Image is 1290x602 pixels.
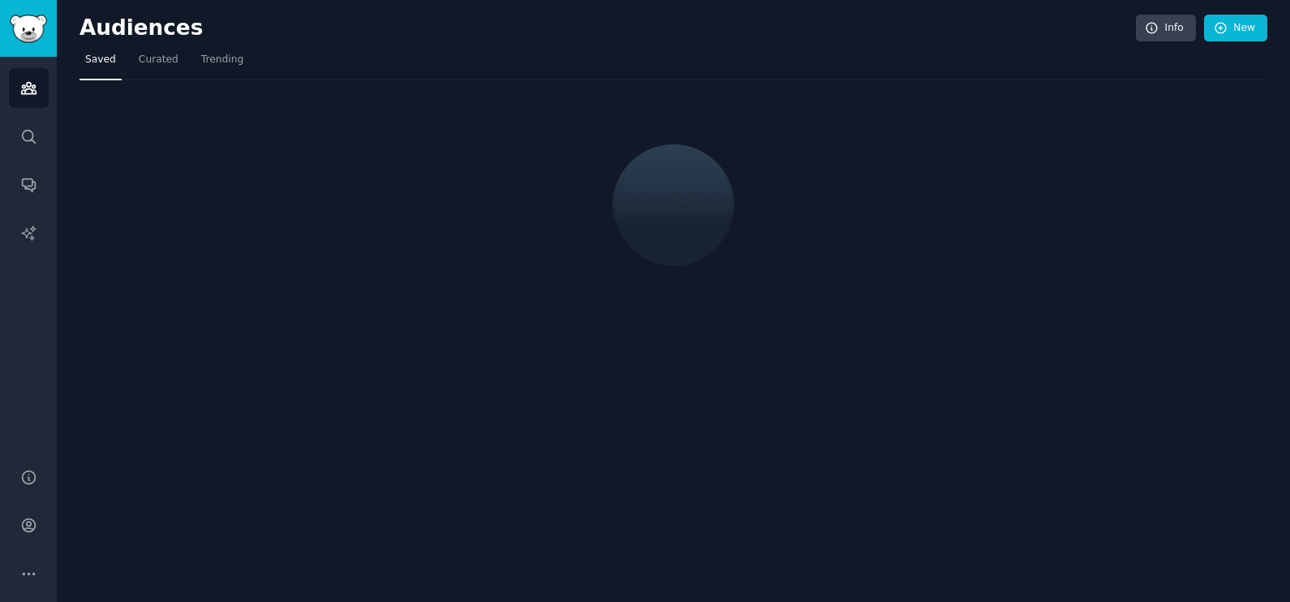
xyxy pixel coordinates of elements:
a: Curated [133,47,184,80]
span: Trending [201,53,243,67]
span: Curated [139,53,178,67]
a: Saved [80,47,122,80]
span: Saved [85,53,116,67]
h2: Audiences [80,15,1136,41]
a: Info [1136,15,1196,42]
a: New [1204,15,1267,42]
a: Trending [196,47,249,80]
img: GummySearch logo [10,15,47,43]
